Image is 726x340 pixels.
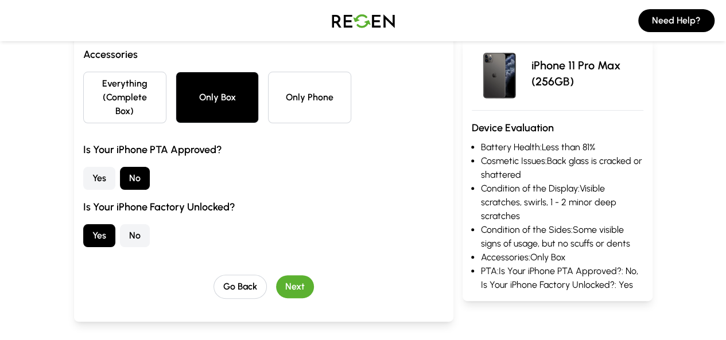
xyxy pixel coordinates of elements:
li: Battery Health: Less than 81% [481,140,643,154]
button: Yes [83,167,115,190]
li: Condition of the Sides: Some visible signs of usage, but no scuffs or dents [481,223,643,251]
button: Everything (Complete Box) [83,72,166,123]
button: Need Help? [638,9,715,32]
li: PTA: Is Your iPhone PTA Approved?: No, Is Your iPhone Factory Unlocked?: Yes [481,264,643,292]
img: iPhone 11 Pro Max [472,46,527,101]
li: Condition of the Display: Visible scratches, swirls, 1 - 2 minor deep scratches [481,182,643,223]
button: Only Box [176,72,259,123]
button: Next [276,275,314,298]
h3: Device Evaluation [472,120,643,136]
h3: Is Your iPhone PTA Approved? [83,142,444,158]
p: iPhone 11 Pro Max (256GB) [531,57,643,89]
button: No [120,167,150,190]
li: Cosmetic Issues: Back glass is cracked or shattered [481,154,643,182]
button: Only Phone [268,72,351,123]
li: Accessories: Only Box [481,251,643,264]
button: Yes [83,224,115,247]
button: Go Back [213,275,267,299]
img: Logo [323,5,403,37]
button: No [120,224,150,247]
h3: Accessories [83,46,444,62]
h3: Is Your iPhone Factory Unlocked? [83,199,444,215]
